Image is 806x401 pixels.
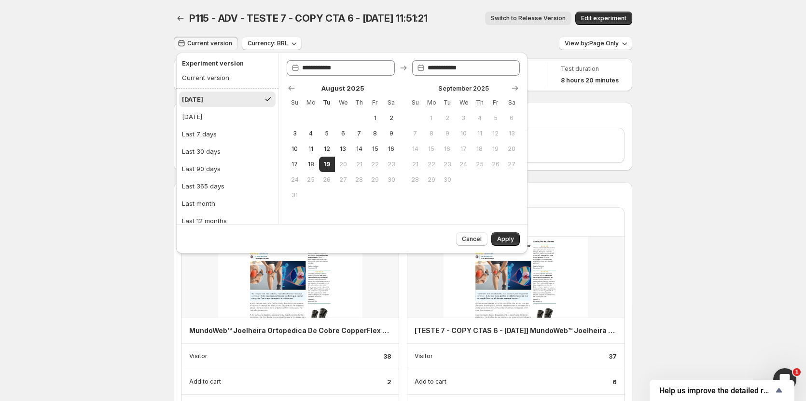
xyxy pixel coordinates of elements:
[475,160,484,168] span: 25
[383,126,399,141] button: Saturday August 9 2025
[287,187,303,203] button: Sunday August 31 2025
[367,172,383,187] button: Friday August 29 2025
[306,176,315,184] span: 25
[319,157,335,172] button: Start of range Today Tuesday August 19 2025
[508,99,516,107] span: Sa
[491,145,500,153] span: 19
[773,368,796,391] iframe: Intercom live chat
[459,114,468,122] span: 3
[323,99,331,107] span: Tu
[182,129,217,139] div: Last 7 days
[443,176,451,184] span: 30
[287,172,303,187] button: Sunday August 24 2025
[291,130,299,137] span: 3
[561,77,619,84] span: 8 hours 20 minutes
[415,352,433,360] p: Visitor
[303,172,319,187] button: Monday August 25 2025
[793,368,801,376] span: 1
[189,352,208,360] p: Visitor
[508,81,522,95] button: Show next month, October 2025
[323,160,331,168] span: 19
[189,378,221,386] p: Add to cart
[407,157,423,172] button: Sunday September 21 2025
[565,40,619,47] span: View by: Page Only
[319,172,335,187] button: Tuesday August 26 2025
[443,99,451,107] span: Tu
[423,141,439,157] button: Monday September 15 2025
[242,37,302,50] button: Currency: BRL
[182,112,202,121] div: [DATE]
[472,95,487,110] th: Thursday
[439,172,455,187] button: Tuesday September 30 2025
[456,157,472,172] button: Wednesday September 24 2025
[303,141,319,157] button: Monday August 11 2025
[456,95,472,110] th: Wednesday
[335,95,351,110] th: Wednesday
[182,94,203,104] div: [DATE]
[291,145,299,153] span: 10
[179,196,276,211] button: Last month
[383,110,399,126] button: Saturday August 2 2025
[508,114,516,122] span: 6
[443,145,451,153] span: 16
[339,99,347,107] span: We
[383,95,399,110] th: Saturday
[411,99,419,107] span: Su
[472,126,487,141] button: Thursday September 11 2025
[504,126,520,141] button: Saturday September 13 2025
[407,141,423,157] button: Sunday September 14 2025
[443,114,451,122] span: 2
[189,13,428,24] span: P115 - ADV - TESTE 7 - COPY CTA 6 - [DATE] 11:51:21
[181,237,399,318] img: -pages-joelheira-copperflex-a3_thumbnail.jpg
[427,130,435,137] span: 8
[411,130,419,137] span: 7
[179,213,276,228] button: Last 12 months
[339,130,347,137] span: 6
[439,141,455,157] button: Tuesday September 16 2025
[182,58,269,68] h2: Experiment version
[407,237,625,318] img: -pages-teste-7-copy-ctas-6-19-08-25-mundoweb-joelheira-ortopedica-de-cobre-copperflex-a3_thumbnai...
[659,385,785,396] button: Show survey - Help us improve the detailed report for A/B campaigns
[179,70,272,85] button: Current version
[371,145,379,153] span: 15
[335,157,351,172] button: Wednesday August 20 2025
[387,114,395,122] span: 2
[472,141,487,157] button: Thursday September 18 2025
[383,141,399,157] button: Saturday August 16 2025
[351,95,367,110] th: Thursday
[319,95,335,110] th: Tuesday
[371,114,379,122] span: 1
[383,157,399,172] button: Saturday August 23 2025
[355,145,363,153] span: 14
[459,130,468,137] span: 10
[179,109,276,124] button: [DATE]
[423,110,439,126] button: Monday September 1 2025
[371,160,379,168] span: 22
[291,160,299,168] span: 17
[351,157,367,172] button: Thursday August 21 2025
[427,176,435,184] span: 29
[387,176,395,184] span: 30
[179,92,276,107] button: [DATE]
[285,81,298,95] button: Show previous month, July 2025
[491,99,500,107] span: Fr
[508,160,516,168] span: 27
[439,110,455,126] button: Tuesday September 2 2025
[475,114,484,122] span: 4
[508,130,516,137] span: 13
[459,99,468,107] span: We
[443,160,451,168] span: 23
[472,157,487,172] button: Thursday September 25 2025
[387,130,395,137] span: 9
[323,176,331,184] span: 26
[291,176,299,184] span: 24
[351,126,367,141] button: Thursday August 7 2025
[339,145,347,153] span: 13
[487,110,503,126] button: Friday September 5 2025
[383,351,391,361] p: 38
[187,40,232,47] span: Current version
[335,172,351,187] button: Wednesday August 27 2025
[659,386,773,395] span: Help us improve the detailed report for A/B campaigns
[439,126,455,141] button: Tuesday September 9 2025
[179,161,276,176] button: Last 90 days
